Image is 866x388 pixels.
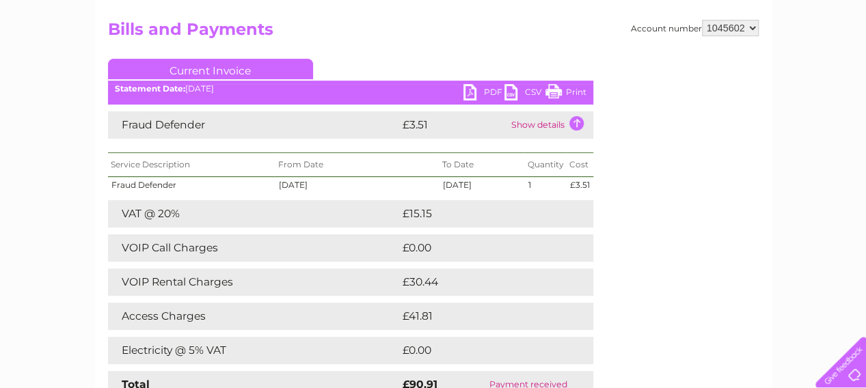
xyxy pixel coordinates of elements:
th: To Date [439,153,525,177]
td: £0.00 [399,234,562,262]
td: Fraud Defender [108,111,399,139]
td: VOIP Rental Charges [108,268,399,296]
a: Current Invoice [108,59,313,79]
div: Clear Business is a trading name of Verastar Limited (registered in [GEOGRAPHIC_DATA] No. 3667643... [111,8,757,66]
th: Service Description [108,153,275,177]
a: Telecoms [698,58,739,68]
a: Water [625,58,651,68]
td: £3.51 [566,177,593,193]
td: £15.15 [399,200,563,227]
td: £0.00 [399,337,562,364]
td: [DATE] [439,177,525,193]
h2: Bills and Payments [108,20,759,46]
td: £41.81 [399,303,563,330]
a: PDF [463,84,504,104]
b: Statement Date: [115,83,185,94]
a: Energy [660,58,690,68]
td: VOIP Call Charges [108,234,399,262]
td: [DATE] [275,177,439,193]
a: Log out [821,58,853,68]
div: [DATE] [108,84,593,94]
a: Blog [747,58,767,68]
th: Cost [566,153,593,177]
td: £30.44 [399,268,567,296]
td: Fraud Defender [108,177,275,193]
td: Access Charges [108,303,399,330]
td: VAT @ 20% [108,200,399,227]
a: 0333 014 3131 [608,7,703,24]
td: Show details [508,111,593,139]
div: Account number [631,20,759,36]
td: £3.51 [399,111,508,139]
th: Quantity [524,153,566,177]
a: Contact [775,58,809,68]
a: CSV [504,84,545,104]
th: From Date [275,153,439,177]
td: Electricity @ 5% VAT [108,337,399,364]
img: logo.png [30,36,100,77]
a: Print [545,84,586,104]
td: 1 [524,177,566,193]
